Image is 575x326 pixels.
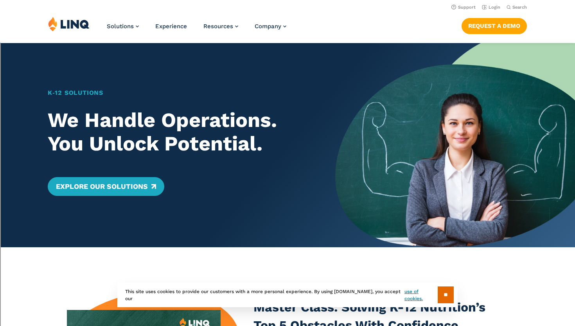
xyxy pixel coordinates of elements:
[462,16,527,34] nav: Button Navigation
[107,16,286,42] nav: Primary Navigation
[203,23,233,30] span: Resources
[48,16,90,31] img: LINQ | K‑12 Software
[107,23,134,30] span: Solutions
[482,5,500,10] a: Login
[155,23,187,30] a: Experience
[404,288,438,302] a: use of cookies.
[507,4,527,10] button: Open Search Bar
[117,283,458,307] div: This site uses cookies to provide our customers with a more personal experience. By using [DOMAIN...
[107,23,139,30] a: Solutions
[451,5,476,10] a: Support
[255,23,286,30] a: Company
[512,5,527,10] span: Search
[203,23,238,30] a: Resources
[255,23,281,30] span: Company
[462,18,527,34] a: Request a Demo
